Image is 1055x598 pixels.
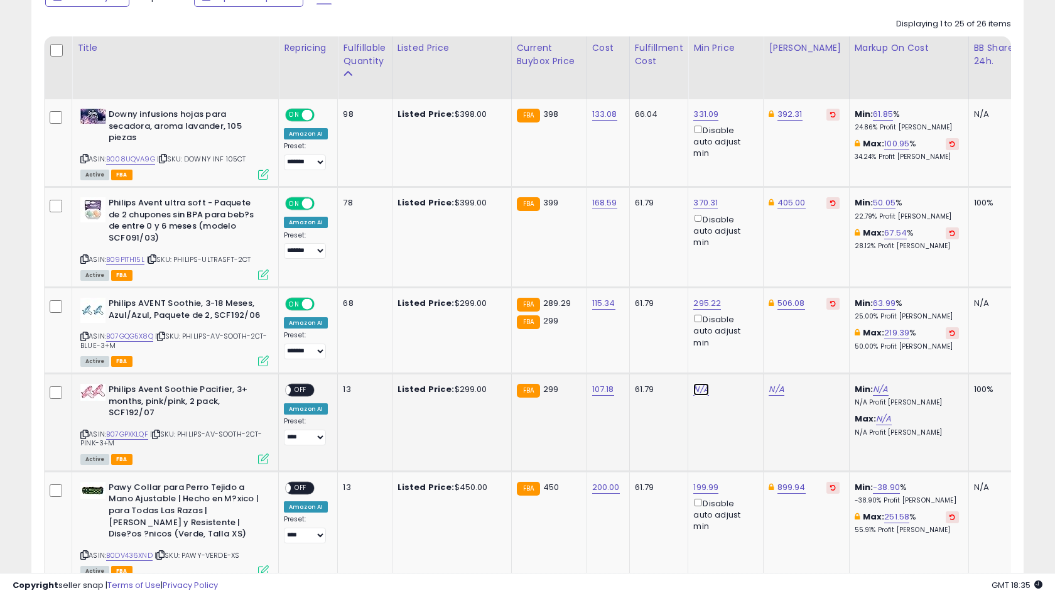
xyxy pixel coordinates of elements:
p: N/A Profit [PERSON_NAME] [855,428,959,437]
a: B008UQVA9G [106,154,155,165]
a: 61.85 [873,108,893,121]
p: 22.79% Profit [PERSON_NAME] [855,212,959,221]
a: B0DV436XND [106,550,153,561]
a: N/A [769,383,784,396]
span: 398 [543,108,558,120]
div: N/A [974,298,1015,309]
div: Preset: [284,231,328,259]
div: $399.00 [398,197,502,209]
span: All listings currently available for purchase on Amazon [80,170,109,180]
div: Preset: [284,331,328,359]
div: $299.00 [398,298,502,309]
a: 50.05 [873,197,895,209]
a: 295.22 [693,297,721,310]
b: Pawy Collar para Perro Tejido a Mano Ajustable | Hecho en M?xico | para Todas Las Razas | [PERSON... [109,482,261,543]
div: 100% [974,384,1015,395]
b: Min: [855,481,874,493]
div: Amazon AI [284,403,328,415]
a: 899.94 [777,481,806,494]
a: 331.09 [693,108,718,121]
div: 66.04 [635,109,679,120]
span: FBA [111,170,133,180]
p: 24.86% Profit [PERSON_NAME] [855,123,959,132]
p: 55.91% Profit [PERSON_NAME] [855,526,959,535]
a: 370.31 [693,197,718,209]
a: 219.39 [884,327,909,339]
div: Preset: [284,515,328,543]
span: | SKU: PHILIPS-ULTRASFT-2CT [146,254,251,264]
div: Amazon AI [284,317,328,329]
a: 200.00 [592,481,620,494]
span: All listings currently available for purchase on Amazon [80,270,109,281]
div: [PERSON_NAME] [769,41,843,55]
span: OFF [313,198,333,209]
a: N/A [876,413,891,425]
a: B07GPXKLQF [106,429,148,440]
a: B07GQG5X8Q [106,331,153,342]
div: ASIN: [80,384,269,463]
span: | SKU: PHILIPS-AV-SOOTH-2CT-BLUE-3+M [80,331,268,350]
div: 68 [343,298,382,309]
b: Min: [855,383,874,395]
div: Preset: [284,142,328,170]
span: OFF [313,299,333,310]
p: -38.90% Profit [PERSON_NAME] [855,496,959,505]
span: All listings currently available for purchase on Amazon [80,356,109,367]
div: 78 [343,197,382,209]
b: Min: [855,108,874,120]
b: Max: [863,327,885,339]
div: 61.79 [635,482,679,493]
a: 405.00 [777,197,806,209]
div: % [855,511,959,535]
b: Max: [863,138,885,149]
small: FBA [517,109,540,122]
span: ON [286,299,302,310]
img: 51JrO3HasSL._SL40_.jpg [80,109,105,124]
a: 199.99 [693,481,718,494]
span: 299 [543,315,558,327]
a: 115.34 [592,297,615,310]
div: Amazon AI [284,501,328,513]
a: Terms of Use [107,579,161,591]
a: 100.95 [884,138,909,150]
div: Listed Price [398,41,506,55]
div: ASIN: [80,109,269,178]
small: FBA [517,315,540,329]
p: 34.24% Profit [PERSON_NAME] [855,153,959,161]
a: 392.31 [777,108,803,121]
b: Max: [855,413,877,425]
div: ASIN: [80,298,269,365]
div: $398.00 [398,109,502,120]
span: 450 [543,481,559,493]
b: Philips Avent ultra soft - Paquete de 2 chupones sin BPA para beb?s de entre 0 y 6 meses (modelo ... [109,197,261,247]
div: N/A [974,109,1015,120]
small: FBA [517,197,540,211]
a: 506.08 [777,297,805,310]
a: 168.59 [592,197,617,209]
div: N/A [974,482,1015,493]
div: 61.79 [635,384,679,395]
div: $299.00 [398,384,502,395]
span: OFF [313,110,333,121]
div: Cost [592,41,624,55]
a: 107.18 [592,383,614,396]
div: Markup on Cost [855,41,963,55]
div: Title [77,41,273,55]
div: % [855,327,959,351]
a: B09P1TH15L [106,254,144,265]
div: Current Buybox Price [517,41,582,68]
img: 31nmyjyW4vL._SL40_.jpg [80,384,105,401]
b: Min: [855,297,874,309]
a: 133.08 [592,108,617,121]
span: 2025-09-16 18:35 GMT [992,579,1042,591]
div: Preset: [284,417,328,445]
div: ASIN: [80,197,269,279]
span: 289.29 [543,297,571,309]
span: | SKU: DOWNY INF 105CT [157,154,246,164]
small: FBA [517,298,540,312]
div: Fulfillment Cost [635,41,683,68]
a: 67.54 [884,227,907,239]
span: ON [286,198,302,209]
strong: Copyright [13,579,58,591]
div: BB Share 24h. [974,41,1020,68]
